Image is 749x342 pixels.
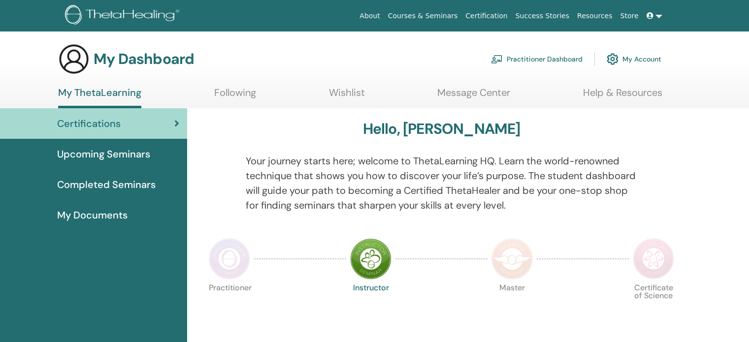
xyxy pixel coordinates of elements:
[350,284,391,325] p: Instructor
[57,147,150,161] span: Upcoming Seminars
[512,7,573,25] a: Success Stories
[329,87,365,106] a: Wishlist
[350,238,391,280] img: Instructor
[491,238,533,280] img: Master
[246,154,638,213] p: Your journey starts here; welcome to ThetaLearning HQ. Learn the world-renowned technique that sh...
[356,7,384,25] a: About
[58,87,141,108] a: My ThetaLearning
[607,48,661,70] a: My Account
[437,87,510,106] a: Message Center
[633,284,674,325] p: Certificate of Science
[583,87,662,106] a: Help & Resources
[57,116,121,131] span: Certifications
[214,87,256,106] a: Following
[617,7,643,25] a: Store
[491,55,503,63] img: chalkboard-teacher.svg
[209,238,250,280] img: Practitioner
[633,238,674,280] img: Certificate of Science
[209,284,250,325] p: Practitioner
[491,284,533,325] p: Master
[94,50,194,68] h3: My Dashboard
[65,5,183,27] img: logo.png
[573,7,617,25] a: Resources
[363,120,521,138] h3: Hello, [PERSON_NAME]
[491,48,583,70] a: Practitioner Dashboard
[384,7,462,25] a: Courses & Seminars
[58,43,90,75] img: generic-user-icon.jpg
[607,51,619,67] img: cog.svg
[57,177,156,192] span: Completed Seminars
[57,208,128,222] span: My Documents
[461,7,511,25] a: Certification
